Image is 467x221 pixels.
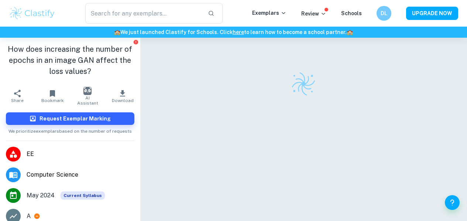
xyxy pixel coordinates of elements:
[41,98,64,103] span: Bookmark
[27,212,31,221] p: A
[380,9,388,17] h6: DL
[75,95,101,106] span: AI Assistant
[11,98,24,103] span: Share
[301,10,326,18] p: Review
[112,98,134,103] span: Download
[35,86,70,106] button: Bookmark
[6,44,134,77] h1: How does increasing the number of epochs in an image GAN affect the loss values?
[27,170,134,179] span: Computer Science
[27,150,134,159] span: EE
[406,7,458,20] button: UPGRADE NOW
[40,115,111,123] h6: Request Exemplar Marking
[9,6,56,21] img: Clastify logo
[61,191,105,200] div: This exemplar is based on the current syllabus. Feel free to refer to it for inspiration/ideas wh...
[1,28,466,36] h6: We just launched Clastify for Schools. Click to learn how to become a school partner.
[105,86,140,106] button: Download
[233,29,244,35] a: here
[341,10,362,16] a: Schools
[347,29,353,35] span: 🏫
[133,39,139,45] button: Report issue
[377,6,391,21] button: DL
[291,71,316,97] img: Clastify logo
[85,3,202,24] input: Search for any exemplars...
[445,195,460,210] button: Help and Feedback
[61,191,105,200] span: Current Syllabus
[114,29,120,35] span: 🏫
[70,86,105,106] button: AI Assistant
[83,87,92,95] img: AI Assistant
[252,9,286,17] p: Exemplars
[6,112,134,125] button: Request Exemplar Marking
[8,125,132,135] span: We prioritize exemplars based on the number of requests
[27,191,55,200] span: May 2024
